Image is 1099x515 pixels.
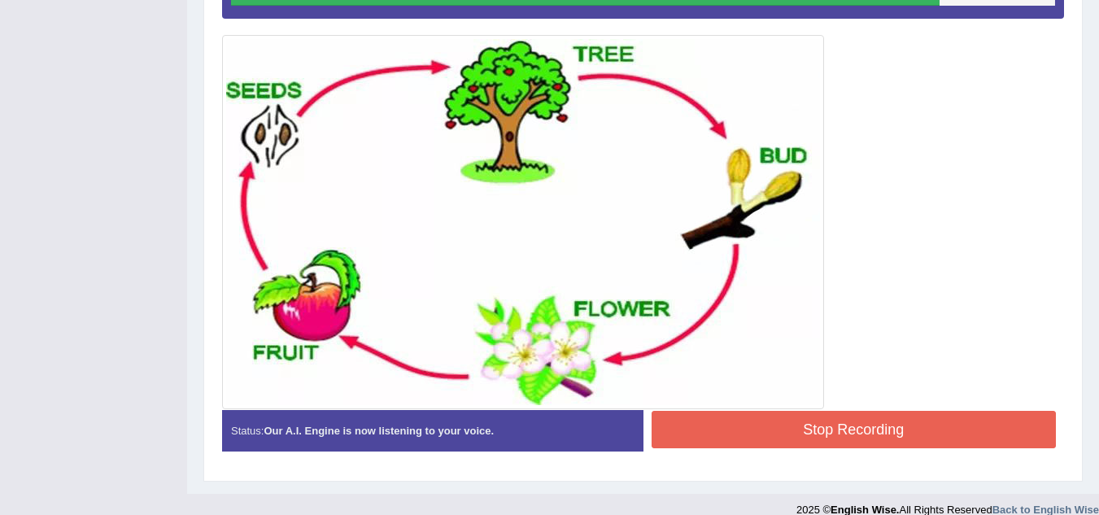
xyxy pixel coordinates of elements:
div: Status: [222,410,643,452]
strong: Our A.I. Engine is now listening to your voice. [264,425,494,437]
button: Stop Recording [652,411,1057,448]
